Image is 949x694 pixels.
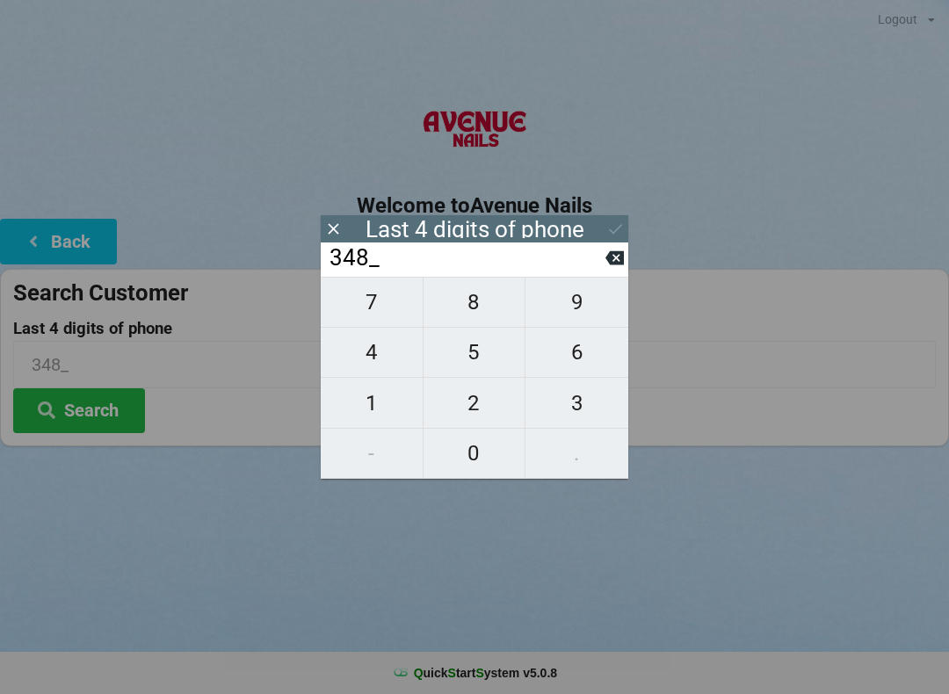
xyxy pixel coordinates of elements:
[424,334,525,371] span: 5
[321,277,424,328] button: 7
[321,378,424,428] button: 1
[424,385,525,422] span: 2
[424,277,526,328] button: 8
[366,220,584,238] div: Last 4 digits of phone
[525,385,628,422] span: 3
[525,328,628,378] button: 6
[424,328,526,378] button: 5
[424,435,525,472] span: 0
[525,284,628,321] span: 9
[321,385,423,422] span: 1
[525,277,628,328] button: 9
[321,284,423,321] span: 7
[321,334,423,371] span: 4
[525,378,628,428] button: 3
[424,378,526,428] button: 2
[424,429,526,479] button: 0
[321,328,424,378] button: 4
[525,334,628,371] span: 6
[424,284,525,321] span: 8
